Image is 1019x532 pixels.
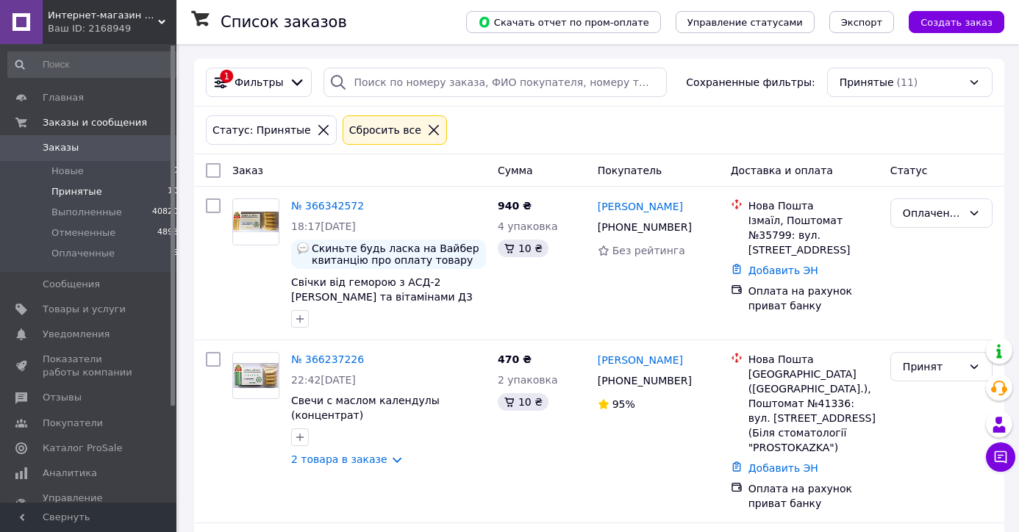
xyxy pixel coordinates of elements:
a: Фото товару [232,352,279,399]
span: Управление статусами [687,17,803,28]
div: Оплата на рахунок приват банку [748,284,879,313]
a: Фото товару [232,198,279,245]
span: 4 упаковка [498,220,558,232]
span: Принятые [51,185,102,198]
span: Скачать отчет по пром-оплате [478,15,649,29]
span: Заказы и сообщения [43,116,147,129]
a: [PERSON_NAME] [598,353,683,367]
button: Скачать отчет по пром-оплате [466,11,661,33]
div: 10 ₴ [498,240,548,257]
span: Уведомления [43,328,110,341]
img: Фото товару [233,212,279,233]
div: Сбросить все [346,122,424,138]
div: Оплаченный [903,205,962,221]
span: 22:42[DATE] [291,374,356,386]
span: Сохраненные фильтры: [686,75,815,90]
span: Показатели работы компании [43,353,136,379]
span: 18:17[DATE] [291,220,356,232]
span: Доставка и оплата [731,165,833,176]
span: Аналитика [43,467,97,480]
span: 0 [173,165,178,178]
span: Управление сайтом [43,492,136,518]
button: Экспорт [829,11,894,33]
div: Принят [903,359,962,375]
span: Новые [51,165,84,178]
span: Главная [43,91,84,104]
span: Интернет-магазин Жива- Аптека [48,9,158,22]
button: Создать заказ [909,11,1004,33]
span: (11) [897,76,918,88]
span: Создать заказ [920,17,993,28]
h1: Список заказов [221,13,347,31]
a: Добавить ЭН [748,462,818,474]
a: № 366237226 [291,353,364,365]
span: Покупатели [43,417,103,430]
img: Фото товару [233,363,279,388]
span: 95% [612,398,635,410]
span: Каталог ProSale [43,442,122,455]
span: Фильтры [235,75,283,90]
span: 940 ₴ [498,200,532,212]
img: :speech_balloon: [297,242,309,254]
div: [GEOGRAPHIC_DATA] ([GEOGRAPHIC_DATA].), Поштомат №41336: вул. [STREET_ADDRESS] (Біля стоматології... [748,367,879,455]
a: Свічки від геморою з АСД-2 [PERSON_NAME] та вітамінами Д3 та К 2 [291,276,473,317]
span: Сообщения [43,278,100,291]
span: Товары и услуги [43,303,126,316]
span: 2 упаковка [498,374,558,386]
a: Создать заказ [894,15,1004,27]
span: Оплаченные [51,247,115,260]
input: Поиск по номеру заказа, ФИО покупателя, номеру телефона, Email, номеру накладной [323,68,667,97]
div: Нова Пошта [748,198,879,213]
span: Сумма [498,165,533,176]
span: 470 ₴ [498,353,532,365]
a: № 366342572 [291,200,364,212]
a: Добавить ЭН [748,265,818,276]
span: Заказ [232,165,263,176]
span: Выполненные [51,206,122,219]
button: Управление статусами [676,11,815,33]
div: Ізмаїл, Поштомат №35799: вул. [STREET_ADDRESS] [748,213,879,257]
span: Принятые [840,75,894,90]
div: [PHONE_NUMBER] [595,217,695,237]
span: Без рейтинга [612,245,685,256]
a: 2 товара в заказе [291,453,387,465]
a: Свечи с маслом календулы (концентрат) [291,395,440,421]
div: [PHONE_NUMBER] [595,370,695,391]
div: Нова Пошта [748,352,879,367]
span: 10 [168,185,178,198]
span: Заказы [43,141,79,154]
div: Оплата на рахунок приват банку [748,481,879,511]
div: Ваш ID: 2168949 [48,22,176,35]
span: Скиньте будь ласка на Вайбер квитанцію про оплату товару [PHONE_NUMBER] [312,242,480,266]
input: Поиск [7,51,179,78]
span: 5 [173,247,178,260]
span: Отмененные [51,226,115,240]
div: Статус: Принятые [210,122,314,138]
span: 40820 [152,206,178,219]
a: [PERSON_NAME] [598,199,683,214]
button: Чат с покупателем [986,442,1015,472]
span: Отзывы [43,391,82,404]
span: Статус [890,165,928,176]
span: Экспорт [841,17,882,28]
span: Покупатель [598,165,662,176]
span: 4898 [157,226,178,240]
div: 10 ₴ [498,393,548,411]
